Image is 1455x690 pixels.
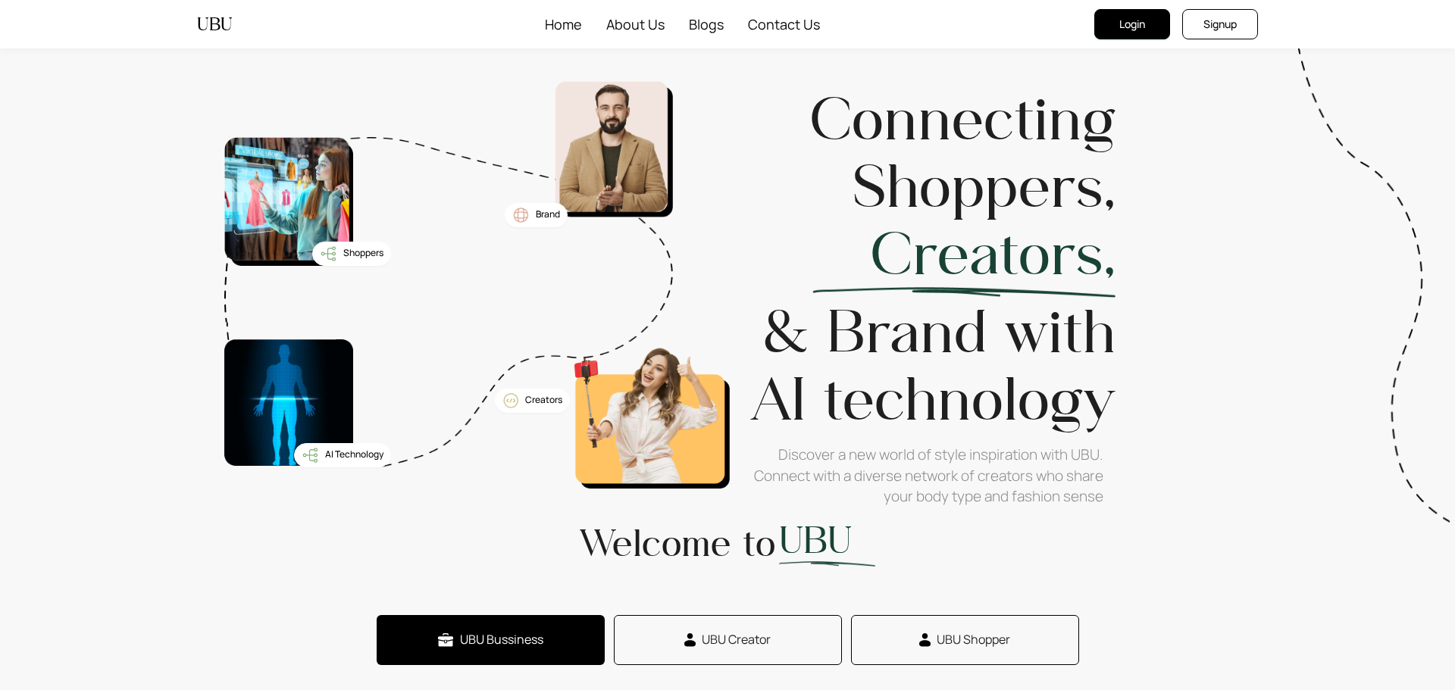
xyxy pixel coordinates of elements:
[505,203,568,227] button: Brand
[536,208,560,222] span: Brand
[812,220,1115,287] h1: Creators,
[343,246,383,261] span: Shoppers
[812,287,1115,298] img: T1xdXZf6ETMGY1Alt2AAAAAElFTkSuQmCC
[810,85,1115,220] h1: Connecting Shoppers,
[727,432,1115,519] span: Discover a new world of style inspiration with UBU. Connect with a diverse network of creators wh...
[320,245,337,262] img: 0ET+Ep9BNBxhhuMLUtrgAAAABJRU5ErkJggg==
[702,630,771,649] span: UBU Creator
[302,447,319,464] img: 0ET+Ep9BNBxhhuMLUtrgAAAABJRU5ErkJggg==
[851,615,1079,665] button: UBU Shopper
[495,389,570,413] button: Creators
[580,522,775,564] span: Welcome to
[502,392,519,409] img: Yn8A9Qw9C61Spf4AAAAASUVORK5CYII=
[614,615,842,665] button: UBU Creator
[1298,48,1450,538] img: pnyAGjQZV8eoE8ANDrLq+caJQKwoKwu9VxjiwYNuuzPNRcBFpXtWGmw4TwDAAAAR+x0GkCD+thZSga6ALPK1XN9t1EyAA26YT...
[224,339,353,467] img: man4-cR-jU2nt.png
[1094,9,1170,39] button: Login
[438,633,454,647] img: svg%3e
[574,340,730,495] img: man3-CRDtpSb5.png
[937,630,1010,649] span: UBU Shopper
[779,561,875,567] img: img-under
[727,298,1115,432] h1: & Brand with AI technology
[525,393,562,407] span: Creators
[919,633,931,647] img: svg%3e
[312,242,391,266] button: Shoppers
[294,443,391,467] button: AI Technology
[325,448,383,462] span: AI Technology
[460,630,543,649] span: UBU Bussiness
[684,633,696,647] img: svg%3e
[779,519,852,560] span: UBU
[224,137,353,266] img: man2-CYrC9KTO.png
[1119,16,1145,33] span: Login
[1203,16,1237,33] span: Signup
[377,615,605,665] button: UBU Bussiness
[541,81,677,217] img: landing-man-Bq87q8kT.png
[512,207,530,223] img: GRAwjLEW2NDDZwJmZx3LRblYFZ7VoXzPagq6uP24FL9Jh76gT9MhJr+Q7wWMZZw2qacDx7aiRqleszO6ce5PfjAGXGXW2+PsA...
[1182,9,1258,39] button: Signup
